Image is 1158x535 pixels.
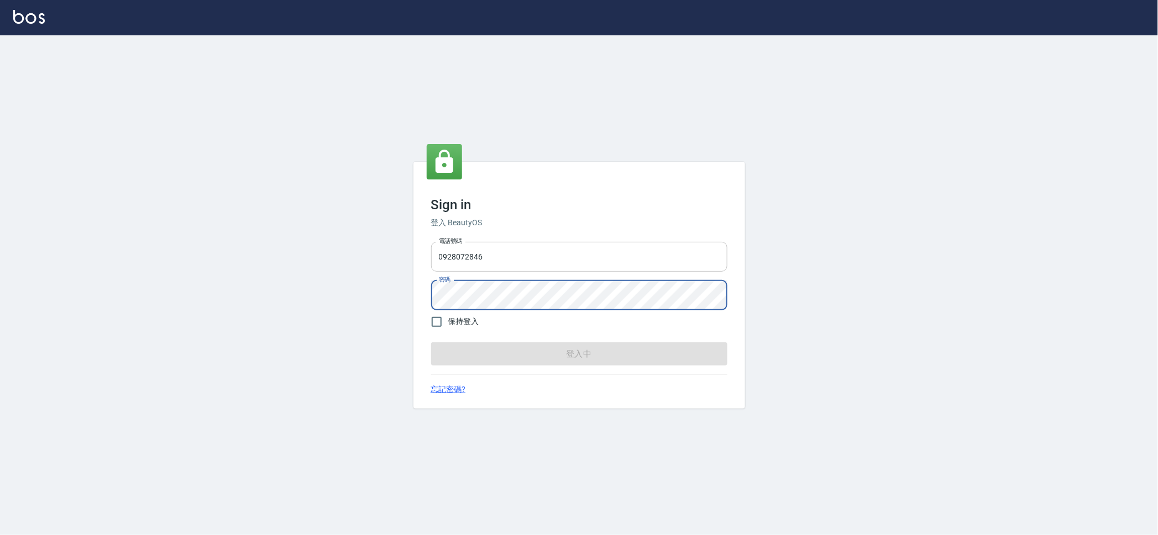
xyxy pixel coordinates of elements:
label: 電話號碼 [439,237,462,245]
label: 密碼 [439,276,450,284]
h6: 登入 BeautyOS [431,217,727,229]
span: 保持登入 [448,316,479,327]
h3: Sign in [431,197,727,213]
a: 忘記密碼? [431,384,466,395]
img: Logo [13,10,45,24]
